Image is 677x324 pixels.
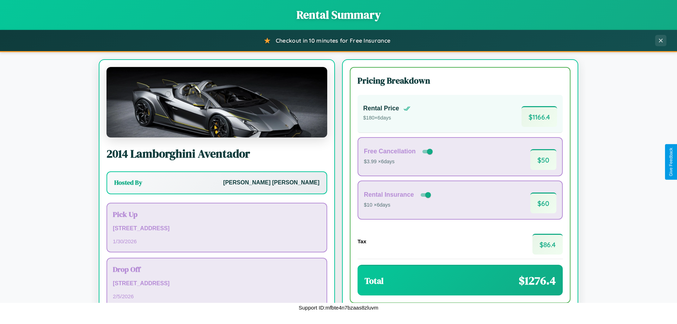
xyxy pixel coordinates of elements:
h4: Rental Insurance [364,191,414,198]
span: $ 1276.4 [519,273,556,288]
p: Support ID: mfbte4n7bzaas8zluvm [299,303,378,312]
h3: Drop Off [113,264,321,274]
div: Give Feedback [669,148,673,176]
h4: Rental Price [363,105,399,112]
h3: Pricing Breakdown [358,75,563,86]
p: 1 / 30 / 2026 [113,237,321,246]
h4: Tax [358,238,366,244]
img: Lamborghini Aventador [106,67,327,137]
span: $ 1166.4 [522,106,557,127]
h4: Free Cancellation [364,148,416,155]
p: [STREET_ADDRESS] [113,279,321,289]
p: 2 / 5 / 2026 [113,292,321,301]
p: $10 × 6 days [364,201,432,210]
h3: Hosted By [114,178,142,187]
h3: Pick Up [113,209,321,219]
p: $ 180 × 6 days [363,114,410,123]
h3: Total [365,275,384,287]
p: $3.99 × 6 days [364,157,434,166]
span: $ 50 [530,149,556,170]
span: $ 86.4 [532,234,563,255]
span: $ 60 [530,192,556,213]
h2: 2014 Lamborghini Aventador [106,146,327,161]
p: [STREET_ADDRESS] [113,224,321,234]
h1: Rental Summary [7,7,670,23]
p: [PERSON_NAME] [PERSON_NAME] [223,178,319,188]
span: Checkout in 10 minutes for Free Insurance [276,37,390,44]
